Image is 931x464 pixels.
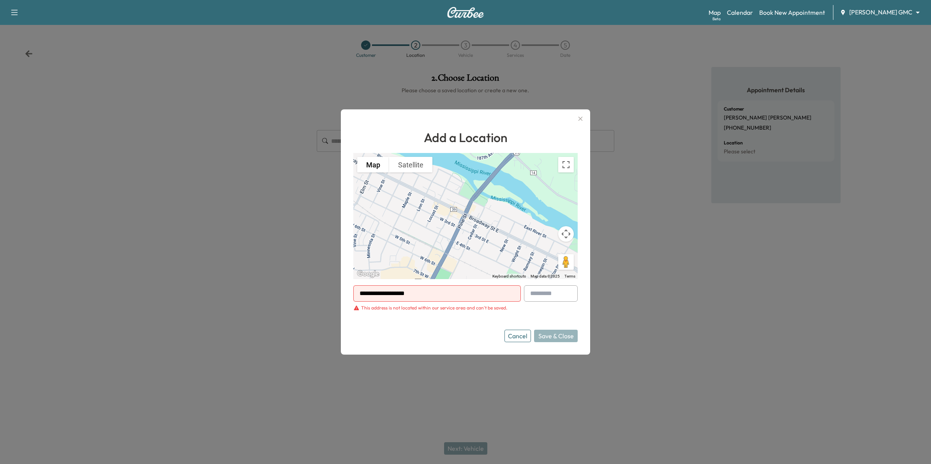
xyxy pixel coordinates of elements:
button: Drag Pegman onto the map to open Street View [558,254,574,270]
div: This address is not located within our service area and can't be saved. [361,305,507,311]
span: Map data ©2025 [531,274,560,278]
img: Curbee Logo [447,7,484,18]
a: Book New Appointment [759,8,825,17]
button: Keyboard shortcuts [492,274,526,279]
img: Google [355,269,381,279]
a: MapBeta [709,8,721,17]
a: Terms [564,274,575,278]
button: Map camera controls [558,226,574,242]
button: Show satellite imagery [389,157,432,172]
div: Beta [712,16,721,22]
a: Calendar [727,8,753,17]
span: [PERSON_NAME] GMC [849,8,912,17]
button: Cancel [504,330,531,342]
button: Show street map [357,157,389,172]
a: Open this area in Google Maps (opens a new window) [355,269,381,279]
h1: Add a Location [353,128,578,147]
button: Toggle fullscreen view [558,157,574,172]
